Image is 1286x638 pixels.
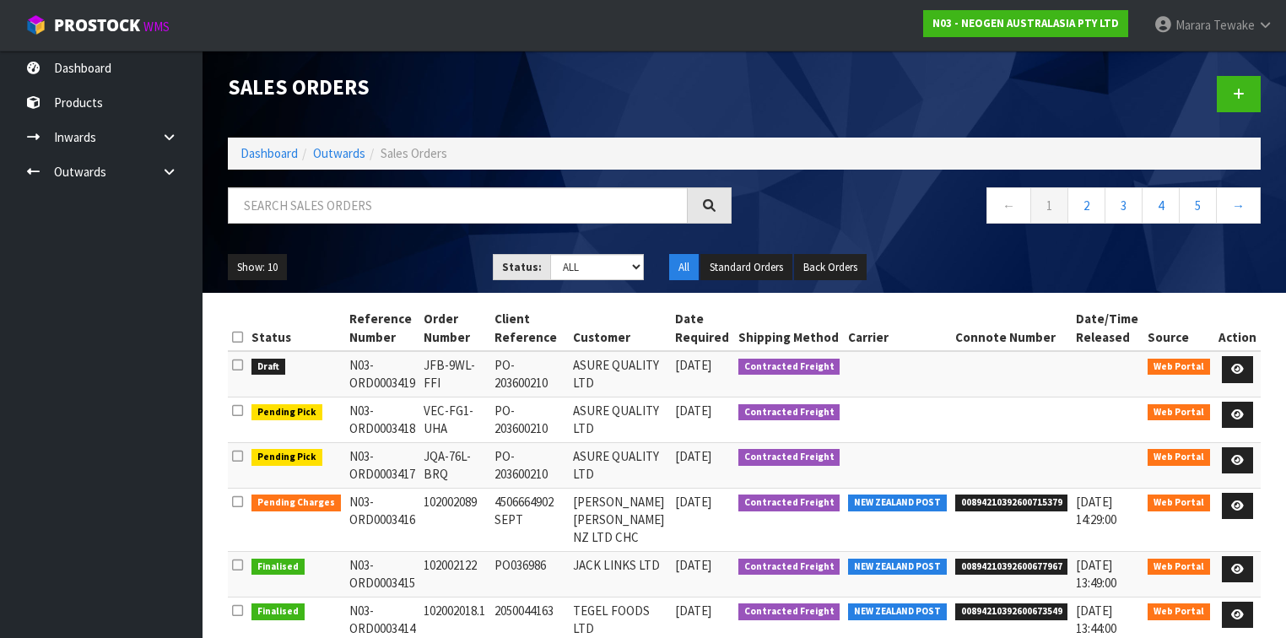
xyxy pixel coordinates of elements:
[738,449,840,466] span: Contracted Freight
[923,10,1128,37] a: N03 - NEOGEN AUSTRALASIA PTY LTD
[569,351,671,397] td: ASURE QUALITY LTD
[1148,495,1210,511] span: Web Portal
[1213,17,1255,33] span: Tewake
[1105,187,1143,224] a: 3
[490,488,569,551] td: 4506664902 SEPT
[1076,557,1116,591] span: [DATE] 13:49:00
[1214,305,1261,351] th: Action
[381,145,447,161] span: Sales Orders
[1030,187,1068,224] a: 1
[247,305,345,351] th: Status
[1216,187,1261,224] a: →
[345,488,420,551] td: N03-ORD0003416
[228,187,688,224] input: Search sales orders
[345,397,420,442] td: N03-ORD0003418
[1148,359,1210,376] span: Web Portal
[1067,187,1105,224] a: 2
[848,603,947,620] span: NEW ZEALAND POST
[25,14,46,35] img: cube-alt.png
[569,397,671,442] td: ASURE QUALITY LTD
[228,76,732,99] h1: Sales Orders
[844,305,951,351] th: Carrier
[490,397,569,442] td: PO-203600210
[675,603,711,619] span: [DATE]
[1179,187,1217,224] a: 5
[1148,603,1210,620] span: Web Portal
[671,305,734,351] th: Date Required
[1148,559,1210,576] span: Web Portal
[757,187,1261,229] nav: Page navigation
[490,551,569,597] td: PO036986
[490,442,569,488] td: PO-203600210
[313,145,365,161] a: Outwards
[738,359,840,376] span: Contracted Freight
[569,551,671,597] td: JACK LINKS LTD
[734,305,845,351] th: Shipping Method
[669,254,699,281] button: All
[675,403,711,419] span: [DATE]
[54,14,140,36] span: ProStock
[955,495,1068,511] span: 00894210392600715379
[1142,187,1180,224] a: 4
[1148,404,1210,421] span: Web Portal
[1175,17,1211,33] span: Marara
[251,449,322,466] span: Pending Pick
[240,145,298,161] a: Dashboard
[986,187,1031,224] a: ←
[345,551,420,597] td: N03-ORD0003415
[794,254,867,281] button: Back Orders
[675,448,711,464] span: [DATE]
[848,495,947,511] span: NEW ZEALAND POST
[419,351,489,397] td: JFB-9WL-FFI
[675,494,711,510] span: [DATE]
[490,305,569,351] th: Client Reference
[1076,494,1116,527] span: [DATE] 14:29:00
[251,404,322,421] span: Pending Pick
[419,551,489,597] td: 102002122
[345,442,420,488] td: N03-ORD0003417
[345,305,420,351] th: Reference Number
[419,442,489,488] td: JQA-76L-BRQ
[951,305,1073,351] th: Connote Number
[143,19,170,35] small: WMS
[1076,603,1116,636] span: [DATE] 13:44:00
[345,351,420,397] td: N03-ORD0003419
[955,603,1068,620] span: 00894210392600673549
[419,305,489,351] th: Order Number
[738,495,840,511] span: Contracted Freight
[1072,305,1143,351] th: Date/Time Released
[738,559,840,576] span: Contracted Freight
[1143,305,1214,351] th: Source
[251,603,305,620] span: Finalised
[251,495,341,511] span: Pending Charges
[251,359,285,376] span: Draft
[490,351,569,397] td: PO-203600210
[738,603,840,620] span: Contracted Freight
[738,404,840,421] span: Contracted Freight
[848,559,947,576] span: NEW ZEALAND POST
[1148,449,1210,466] span: Web Portal
[675,357,711,373] span: [DATE]
[569,488,671,551] td: [PERSON_NAME] [PERSON_NAME] NZ LTD CHC
[955,559,1068,576] span: 00894210392600677967
[251,559,305,576] span: Finalised
[700,254,792,281] button: Standard Orders
[228,254,287,281] button: Show: 10
[419,397,489,442] td: VEC-FG1-UHA
[502,260,542,274] strong: Status:
[569,305,671,351] th: Customer
[932,16,1119,30] strong: N03 - NEOGEN AUSTRALASIA PTY LTD
[569,442,671,488] td: ASURE QUALITY LTD
[419,488,489,551] td: 102002089
[675,557,711,573] span: [DATE]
